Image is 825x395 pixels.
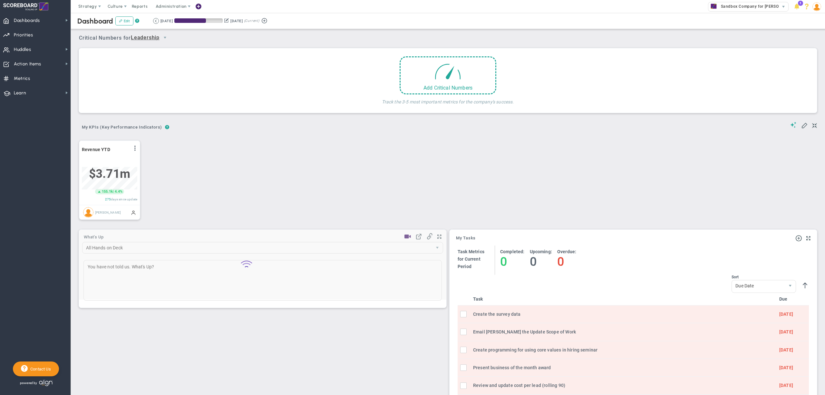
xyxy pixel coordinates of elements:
[113,189,114,194] span: |
[801,122,808,128] span: Edit My KPIs
[456,236,476,240] span: My Tasks
[777,293,809,305] th: Due
[718,2,797,11] span: Sandbox Company for [PERSON_NAME]
[14,57,41,71] span: Action Items
[458,264,471,269] span: Period
[458,256,480,262] span: for Current
[798,1,803,6] span: 1
[28,367,51,371] span: Contact Us
[89,167,130,181] span: $3,707,282
[82,147,110,152] span: Revenue YTD
[458,249,484,255] h4: Task Metrics
[14,43,31,56] span: Huddles
[779,329,793,334] span: [DATE]
[14,86,26,100] span: Learn
[732,275,796,279] div: Sort
[108,4,123,9] span: Culture
[244,18,259,24] span: (Current)
[779,383,793,388] span: [DATE]
[131,34,160,42] span: Leadership
[557,249,576,255] h4: Overdue:
[153,18,159,24] button: Go to previous period
[557,255,576,269] h4: 0
[156,4,186,9] span: Administration
[779,365,793,370] span: [DATE]
[779,347,793,352] span: [DATE]
[111,197,137,201] span: days since update
[102,189,113,194] span: 155.1k
[14,28,33,42] span: Priorities
[131,210,136,215] span: Manually Updated
[401,85,495,91] div: Add Critical Numbers
[785,280,796,293] span: select
[382,94,514,105] h4: Track the 3-5 most important metrics for the company's success.
[471,293,777,305] th: Task
[79,122,165,132] span: My KPIs (Key Performance Indicators)
[115,16,133,25] button: Edit
[95,210,121,214] span: [PERSON_NAME]
[79,32,172,44] span: Critical Numbers for
[473,328,774,335] div: Email Dave the Update Scope of Work
[77,17,113,25] span: Dashboard
[13,378,79,388] div: Powered by Align
[500,255,525,269] h4: 0
[790,122,797,128] span: Suggestions (AI Feature)
[14,14,40,27] span: Dashboards
[14,72,30,85] span: Metrics
[473,346,774,353] div: Create programming for using core values in hiring seminar
[473,311,774,318] div: Create the survey data
[105,197,111,201] span: 275
[230,18,243,24] div: [DATE]
[174,18,223,23] div: Period Progress: 65% Day 60 of 91 with 31 remaining.
[779,2,788,11] span: select
[83,207,93,217] img: Steve DuVall
[160,18,173,24] div: [DATE]
[160,32,170,43] span: select
[456,236,476,241] a: My Tasks
[779,312,793,317] span: [DATE]
[78,4,97,9] span: Strategy
[530,255,552,269] h4: 0
[530,249,552,255] h4: Upcoming:
[500,249,525,255] h4: Completed:
[115,189,122,194] span: 4.4%
[812,2,821,11] img: 86643.Person.photo
[732,280,785,291] span: Due Date
[473,364,774,371] div: Present business of the month award
[79,122,165,133] button: My KPIs (Key Performance Indicators)
[710,2,718,10] img: 32671.Company.photo
[473,382,774,389] div: Review and update cost per lead (rolling 90)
